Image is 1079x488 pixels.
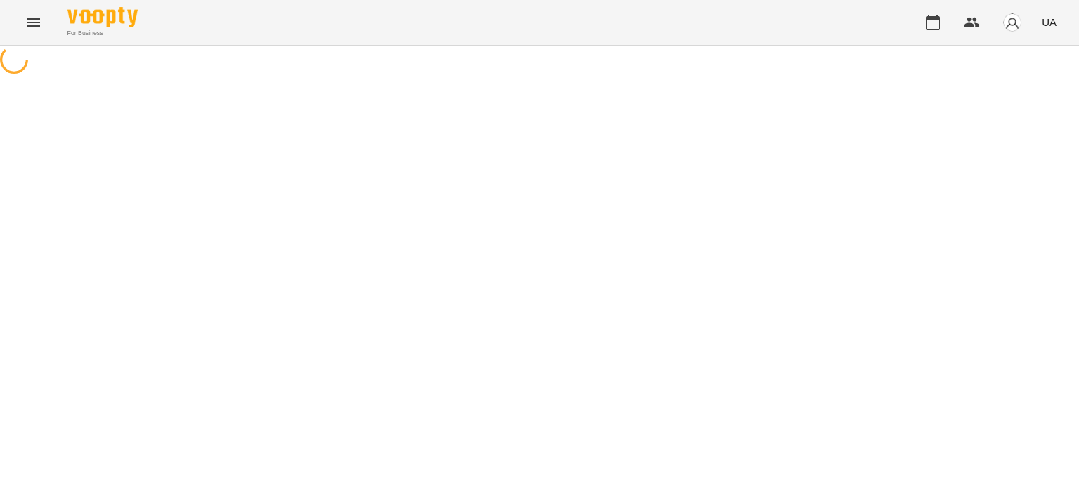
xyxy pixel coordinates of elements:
[1002,13,1022,32] img: avatar_s.png
[67,7,138,27] img: Voopty Logo
[1036,9,1062,35] button: UA
[67,29,138,38] span: For Business
[1042,15,1057,29] span: UA
[17,6,51,39] button: Menu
